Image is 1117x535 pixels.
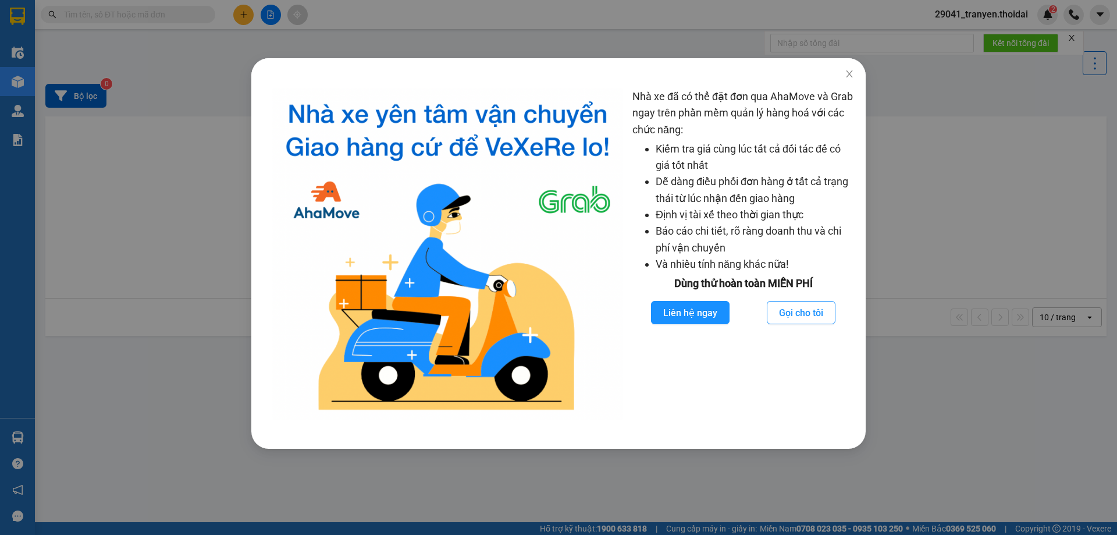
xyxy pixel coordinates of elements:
button: Liên hệ ngay [651,301,730,324]
span: Liên hệ ngay [663,306,717,320]
li: Báo cáo chi tiết, rõ ràng doanh thu và chi phí vận chuyển [656,223,854,256]
li: Dễ dàng điều phối đơn hàng ở tất cả trạng thái từ lúc nhận đến giao hàng [656,173,854,207]
div: Dùng thử hoàn toàn MIỄN PHÍ [632,275,854,292]
li: Kiểm tra giá cùng lúc tất cả đối tác để có giá tốt nhất [656,141,854,174]
span: close [845,69,854,79]
span: Gọi cho tôi [779,306,823,320]
img: logo [272,88,623,420]
button: Gọi cho tôi [767,301,835,324]
div: Nhà xe đã có thể đặt đơn qua AhaMove và Grab ngay trên phần mềm quản lý hàng hoá với các chức năng: [632,88,854,420]
li: Định vị tài xế theo thời gian thực [656,207,854,223]
li: Và nhiều tính năng khác nữa! [656,256,854,272]
button: Close [833,58,866,91]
